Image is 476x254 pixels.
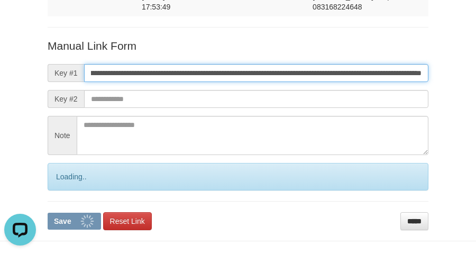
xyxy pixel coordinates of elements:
[103,212,152,230] a: Reset Link
[48,64,84,82] span: Key #1
[313,3,362,11] span: Copy 083168224648 to clipboard
[48,90,84,108] span: Key #2
[4,4,36,36] button: Open LiveChat chat widget
[54,217,71,225] span: Save
[48,213,101,230] button: Save
[48,116,77,155] span: Note
[110,217,145,225] span: Reset Link
[48,163,428,190] div: Loading..
[48,38,428,53] p: Manual Link Form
